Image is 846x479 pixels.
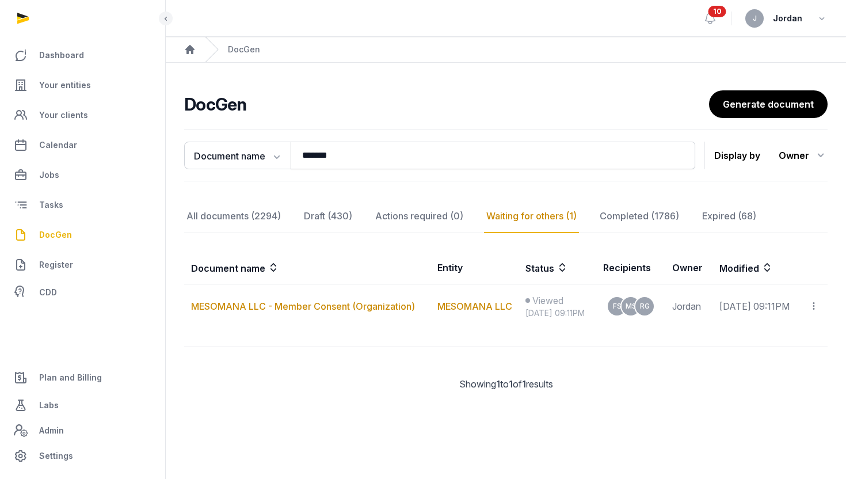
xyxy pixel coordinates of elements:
[714,146,760,165] p: Display by
[484,200,579,233] div: Waiting for others (1)
[9,251,156,279] a: Register
[613,303,622,310] span: FS
[665,252,712,284] th: Owner
[39,258,73,272] span: Register
[39,228,72,242] span: DocGen
[191,301,415,312] a: MESOMANA LLC - Member Consent (Organization)
[700,200,759,233] div: Expired (68)
[709,90,828,118] a: Generate document
[9,281,156,304] a: CDD
[184,377,828,391] div: Showing to of results
[779,146,828,165] div: Owner
[39,398,59,412] span: Labs
[184,252,430,284] th: Document name
[640,303,650,310] span: RG
[708,6,726,17] span: 10
[745,9,764,28] button: J
[665,284,712,329] td: Jordan
[9,191,156,219] a: Tasks
[184,94,709,115] h2: DocGen
[302,200,355,233] div: Draft (430)
[39,108,88,122] span: Your clients
[9,161,156,189] a: Jobs
[509,378,513,390] span: 1
[532,294,563,307] span: Viewed
[184,200,828,233] nav: Tabs
[39,168,59,182] span: Jobs
[39,286,57,299] span: CDD
[9,41,156,69] a: Dashboard
[184,200,283,233] div: All documents (2294)
[39,424,64,438] span: Admin
[9,71,156,99] a: Your entities
[39,78,91,92] span: Your entities
[496,378,500,390] span: 1
[9,419,156,442] a: Admin
[39,138,77,152] span: Calendar
[522,378,526,390] span: 1
[166,37,846,63] nav: Breadcrumb
[9,364,156,391] a: Plan and Billing
[9,101,156,129] a: Your clients
[184,142,291,169] button: Document name
[596,252,665,284] th: Recipients
[430,252,518,284] th: Entity
[39,48,84,62] span: Dashboard
[9,442,156,470] a: Settings
[626,303,637,310] span: MS
[39,198,63,212] span: Tasks
[373,200,466,233] div: Actions required (0)
[753,15,757,22] span: J
[712,252,828,284] th: Modified
[9,221,156,249] a: DocGen
[39,371,102,385] span: Plan and Billing
[712,284,802,329] td: [DATE] 09:11PM
[437,301,512,312] a: MESOMANA LLC
[39,449,73,463] span: Settings
[773,12,802,25] span: Jordan
[9,391,156,419] a: Labs
[519,252,596,284] th: Status
[9,131,156,159] a: Calendar
[228,44,260,55] div: DocGen
[597,200,681,233] div: Completed (1786)
[525,307,589,319] div: [DATE] 09:11PM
